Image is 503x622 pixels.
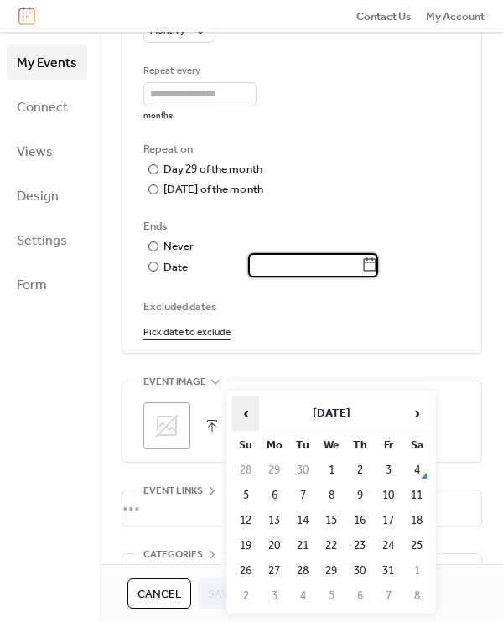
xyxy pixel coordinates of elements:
[163,181,263,198] div: [DATE] of the month
[163,258,378,277] div: Date
[318,459,345,482] td: 1
[318,584,345,608] td: 5
[17,228,67,254] span: Settings
[7,89,87,125] a: Connect
[261,459,288,482] td: 29
[232,534,259,557] td: 19
[232,584,259,608] td: 2
[143,141,457,158] div: Repeat on
[17,139,53,165] span: Views
[375,584,402,608] td: 7
[375,509,402,532] td: 17
[17,50,77,76] span: My Events
[137,586,181,603] span: Cancel
[403,584,430,608] td: 8
[318,559,345,583] td: 29
[403,484,430,507] td: 11
[232,509,259,532] td: 12
[375,534,402,557] td: 24
[346,459,373,482] td: 2
[289,459,316,482] td: 30
[7,44,87,80] a: My Events
[122,554,481,589] div: •••
[261,484,288,507] td: 6
[289,484,316,507] td: 7
[143,218,457,235] div: Ends
[356,8,412,25] span: Contact Us
[122,490,481,526] div: •••
[346,559,373,583] td: 30
[403,509,430,532] td: 18
[426,8,485,24] a: My Account
[232,484,259,507] td: 5
[143,547,203,563] span: Categories
[318,433,345,457] th: We
[289,534,316,557] td: 21
[143,324,231,341] span: Pick date to exclude
[289,509,316,532] td: 14
[375,459,402,482] td: 3
[318,534,345,557] td: 22
[232,559,259,583] td: 26
[261,396,402,432] th: [DATE]
[346,509,373,532] td: 16
[232,433,259,457] th: Su
[289,433,316,457] th: Tu
[404,397,429,430] span: ›
[261,534,288,557] td: 20
[261,559,288,583] td: 27
[318,484,345,507] td: 8
[346,584,373,608] td: 6
[403,433,430,457] th: Sa
[17,95,68,121] span: Connect
[143,110,257,122] div: months
[426,8,485,25] span: My Account
[17,272,47,298] span: Form
[143,402,190,449] div: ;
[403,534,430,557] td: 25
[143,483,203,500] span: Event links
[261,509,288,532] td: 13
[261,584,288,608] td: 3
[403,559,430,583] td: 1
[346,534,373,557] td: 23
[261,433,288,457] th: Mo
[403,459,430,482] td: 4
[7,178,87,214] a: Design
[127,578,191,609] button: Cancel
[375,559,402,583] td: 31
[7,222,87,258] a: Settings
[7,267,87,303] a: Form
[289,559,316,583] td: 28
[7,133,87,169] a: Views
[289,584,316,608] td: 4
[17,184,59,210] span: Design
[375,433,402,457] th: Fr
[143,63,253,80] div: Repeat every
[143,374,206,391] span: Event image
[346,433,373,457] th: Th
[318,509,345,532] td: 15
[18,7,35,25] img: logo
[232,459,259,482] td: 28
[163,161,262,178] div: Day 29 of the month
[346,484,373,507] td: 9
[163,238,194,255] div: Never
[356,8,412,24] a: Contact Us
[375,484,402,507] td: 10
[233,397,258,430] span: ‹
[143,298,460,315] span: Excluded dates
